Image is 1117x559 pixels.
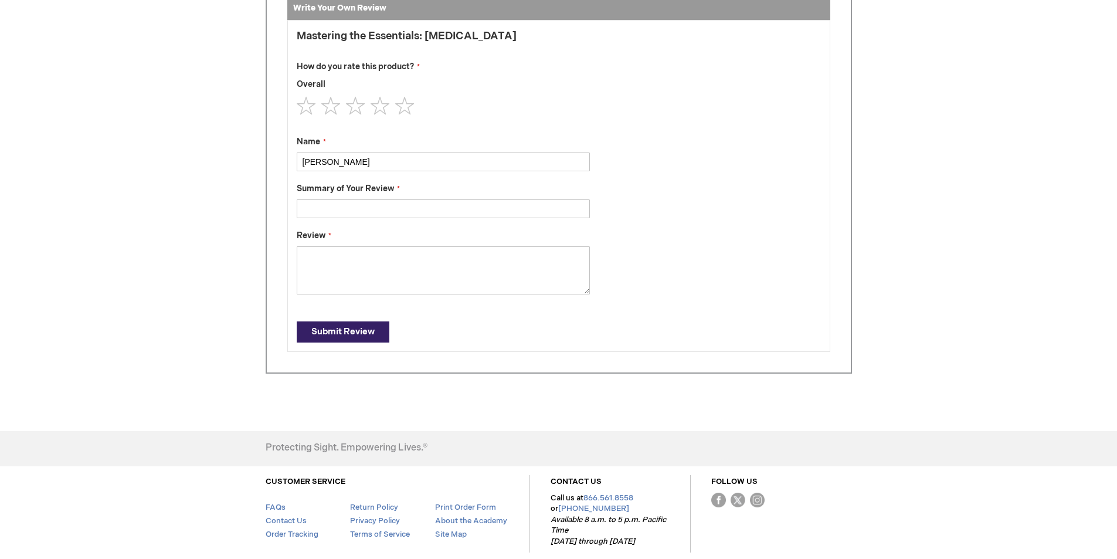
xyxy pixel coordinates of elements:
a: Contact Us [266,516,307,526]
strong: Mastering the Essentials: [MEDICAL_DATA] [297,29,590,43]
span: Name [297,137,320,147]
a: Return Policy [350,503,398,512]
a: About the Academy [435,516,507,526]
span: Overall [297,79,325,89]
a: Order Tracking [266,530,318,539]
a: Terms of Service [350,530,410,539]
span: Review [297,231,325,240]
a: CONTACT US [551,477,602,486]
span: Submit Review [311,326,375,337]
h4: Protecting Sight. Empowering Lives.® [266,443,427,453]
a: Privacy Policy [350,516,400,526]
a: CUSTOMER SERVICE [266,477,345,486]
img: Facebook [711,493,726,507]
span: Summary of Your Review [297,184,394,194]
img: Twitter [731,493,745,507]
span: How do you rate this product? [297,62,414,72]
a: Print Order Form [435,503,496,512]
button: Submit Review [297,321,389,343]
a: FOLLOW US [711,477,758,486]
a: FAQs [266,503,286,512]
img: instagram [750,493,765,507]
p: Call us at or [551,493,670,547]
a: Site Map [435,530,467,539]
a: [PHONE_NUMBER] [558,504,629,513]
a: 866.561.8558 [583,493,633,503]
strong: Write Your Own Review [293,3,386,13]
em: Available 8 a.m. to 5 p.m. Pacific Time [DATE] through [DATE] [551,515,666,546]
